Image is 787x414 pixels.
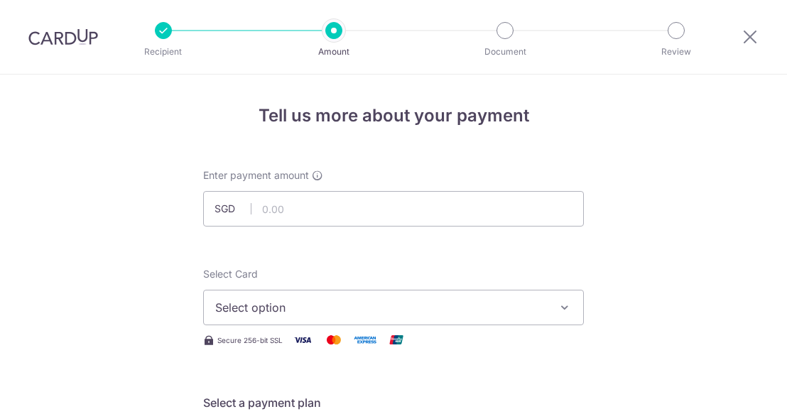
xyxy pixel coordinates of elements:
img: American Express [351,331,379,349]
button: Select option [203,290,584,325]
p: Review [624,45,729,59]
span: Enter payment amount [203,168,309,183]
span: Secure 256-bit SSL [217,334,283,346]
img: Union Pay [382,331,411,349]
span: Select option [215,299,546,316]
img: Mastercard [320,331,348,349]
img: Visa [288,331,317,349]
span: SGD [215,202,251,216]
h5: Select a payment plan [203,394,584,411]
input: 0.00 [203,191,584,227]
h4: Tell us more about your payment [203,103,584,129]
img: CardUp [28,28,98,45]
span: translation missing: en.payables.payment_networks.credit_card.summary.labels.select_card [203,268,258,280]
p: Recipient [111,45,216,59]
p: Document [452,45,558,59]
p: Amount [281,45,386,59]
